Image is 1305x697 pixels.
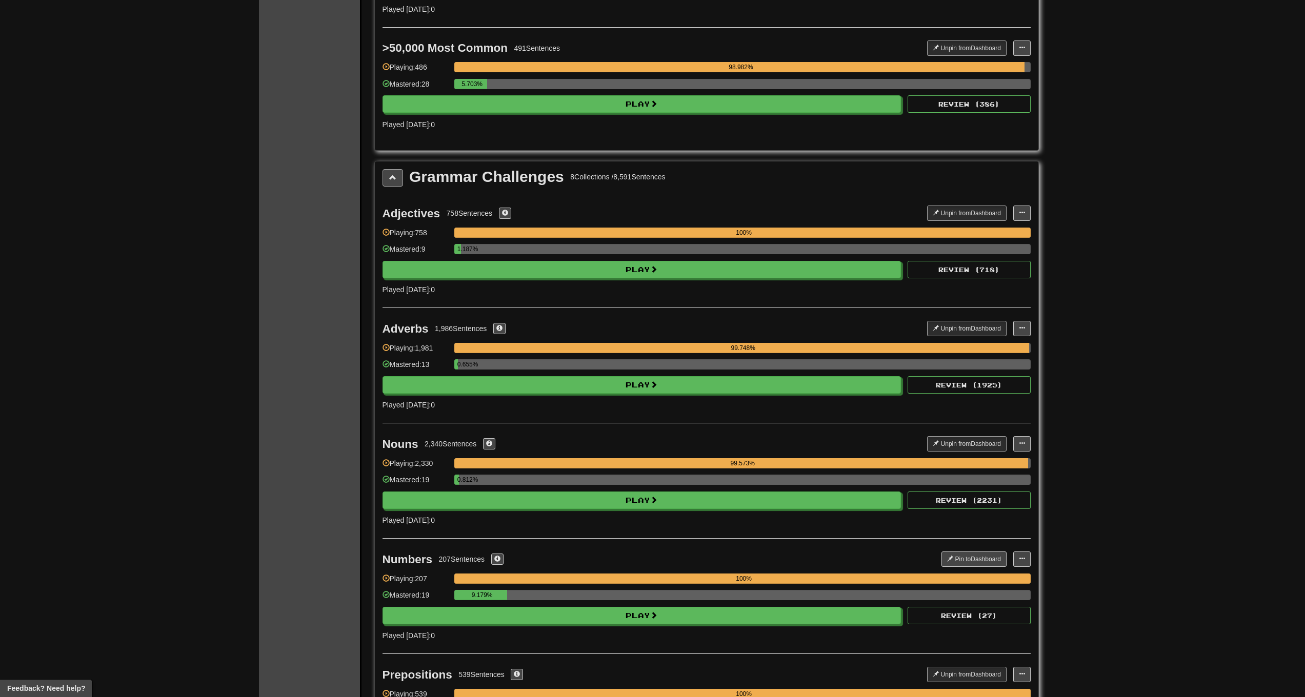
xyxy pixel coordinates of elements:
[908,607,1031,624] button: Review (27)
[383,42,508,54] div: >50,000 Most Common
[383,95,901,113] button: Play
[447,208,493,218] div: 758 Sentences
[927,40,1007,56] button: Unpin fromDashboard
[383,458,449,475] div: Playing: 2,330
[383,590,449,607] div: Mastered: 19
[570,172,665,182] div: 8 Collections / 8,591 Sentences
[383,120,435,129] span: Played [DATE]: 0
[908,376,1031,394] button: Review (1925)
[383,285,435,294] span: Played [DATE]: 0
[383,244,449,261] div: Mastered: 9
[383,228,449,244] div: Playing: 758
[457,343,1029,353] div: 99.748%
[383,607,901,624] button: Play
[383,322,429,335] div: Adverbs
[383,261,901,278] button: Play
[927,667,1007,682] button: Unpin fromDashboard
[383,62,449,79] div: Playing: 486
[383,668,452,681] div: Prepositions
[383,376,901,394] button: Play
[514,43,560,53] div: 491 Sentences
[927,321,1007,336] button: Unpin fromDashboard
[383,343,449,360] div: Playing: 1,981
[383,573,449,590] div: Playing: 207
[457,475,459,485] div: 0.812%
[457,590,507,600] div: 9.179%
[458,669,505,680] div: 539 Sentences
[383,401,435,409] span: Played [DATE]: 0
[927,206,1007,221] button: Unpin fromDashboard
[941,551,1007,567] button: Pin toDashboard
[908,261,1031,278] button: Review (718)
[435,323,487,334] div: 1,986 Sentences
[383,553,433,566] div: Numbers
[383,516,435,524] span: Played [DATE]: 0
[457,244,461,254] div: 1.187%
[383,491,901,509] button: Play
[383,79,449,96] div: Mastered: 28
[383,631,435,640] span: Played [DATE]: 0
[908,491,1031,509] button: Review (2231)
[457,228,1031,238] div: 100%
[439,554,485,564] div: 207 Sentences
[908,95,1031,113] button: Review (386)
[383,438,418,450] div: Nouns
[457,359,458,370] div: 0.655%
[383,359,449,376] div: Mastered: 13
[457,573,1031,584] div: 100%
[383,475,449,491] div: Mastered: 19
[457,62,1025,72] div: 98.982%
[383,5,435,13] span: Played [DATE]: 0
[409,169,564,184] div: Grammar Challenges
[7,683,85,693] span: Open feedback widget
[425,439,476,449] div: 2,340 Sentences
[457,79,487,89] div: 5.703%
[457,458,1028,468] div: 99.573%
[383,207,440,220] div: Adjectives
[927,436,1007,452] button: Unpin fromDashboard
